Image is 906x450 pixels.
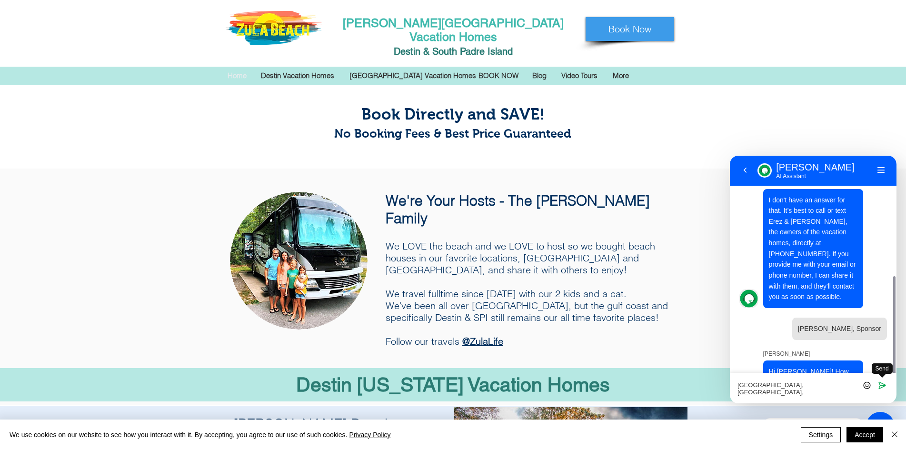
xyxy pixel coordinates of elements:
[474,69,523,83] p: BOOK NOW
[608,22,651,36] span: Book Now
[296,373,610,396] span: Destin [US_STATE] Vacation Homes
[508,46,513,57] span: d
[230,192,368,330] img: Erez Weinstein, Shirly Weinstein, Zula Life
[889,427,900,442] button: Close
[345,69,481,83] p: [GEOGRAPHIC_DATA] Vacation Homes
[586,17,674,41] a: Book Now
[801,427,841,442] button: Settings
[490,46,508,57] span: slan
[342,69,471,83] div: [GEOGRAPHIC_DATA] Vacation Homes
[220,69,686,83] nav: Site
[525,69,554,83] a: Blog
[349,431,390,439] a: Privacy Policy
[220,69,254,83] a: Home
[361,105,545,123] span: Book Directly and SAVE!
[386,240,668,347] span: We LOVE the beach and we LOVE to host so we bought beach houses in our favorite locations, [GEOGR...
[394,46,490,57] span: Destin & South Padre I
[889,429,900,440] img: Close
[866,412,896,440] iframe: chat widget
[471,69,525,83] a: BOOK NOW
[730,156,896,403] iframe: chat widget
[256,69,339,83] p: Destin Vacation Homes
[557,69,602,83] p: Video Tours
[730,414,896,436] iframe: chat widget
[554,69,606,83] a: Video Tours
[223,69,251,83] p: Home
[846,427,883,442] button: Accept
[254,69,342,83] div: Destin Vacation Homes
[334,127,571,140] span: No Booking Fees & Best Price Guaranteed
[343,16,564,44] a: [PERSON_NAME][GEOGRAPHIC_DATA] Vacation Homes
[386,192,650,227] span: We're Your Hosts - The [PERSON_NAME] Family
[608,69,634,83] p: More
[462,335,503,347] a: @ZulaLife
[10,430,391,439] span: We use cookies on our website to see how you interact with it. By accepting, you agree to our use...
[226,11,322,45] img: Zula-Logo-New--e1454677187680.png
[528,69,551,83] p: Blog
